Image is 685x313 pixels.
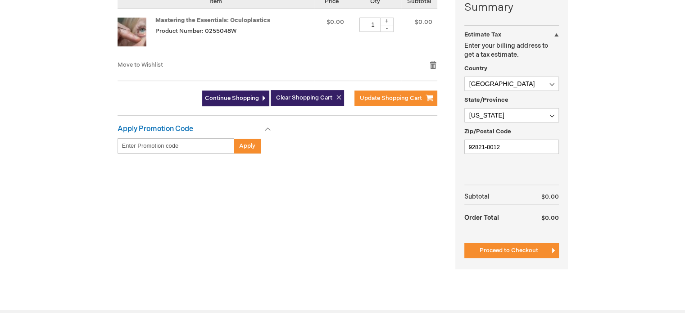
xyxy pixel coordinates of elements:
[415,18,432,26] span: $0.00
[464,209,499,225] strong: Order Total
[271,90,344,106] button: Clear Shopping Cart
[464,243,559,258] button: Proceed to Checkout
[541,214,559,222] span: $0.00
[464,31,501,38] strong: Estimate Tax
[118,18,155,52] a: Mastering the Essentials: Oculoplastics
[118,138,234,154] input: Enter Promotion code
[155,17,270,24] a: Mastering the Essentials: Oculoplastics
[202,91,269,106] a: Continue Shopping
[359,18,386,32] input: Qty
[118,18,146,46] img: Mastering the Essentials: Oculoplastics
[464,128,511,135] span: Zip/Postal Code
[234,138,261,154] button: Apply
[205,95,259,102] span: Continue Shopping
[276,94,332,101] span: Clear Shopping Cart
[464,65,487,72] span: Country
[464,41,559,59] p: Enter your billing address to get a tax estimate.
[327,18,344,26] span: $0.00
[541,193,559,200] span: $0.00
[155,27,236,35] span: Product Number: 0255048W
[360,95,422,102] span: Update Shopping Cart
[354,91,437,106] button: Update Shopping Cart
[118,61,163,68] a: Move to Wishlist
[239,142,255,150] span: Apply
[464,190,523,204] th: Subtotal
[380,18,394,25] div: +
[380,25,394,32] div: -
[118,125,193,133] strong: Apply Promotion Code
[480,247,538,254] span: Proceed to Checkout
[464,96,508,104] span: State/Province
